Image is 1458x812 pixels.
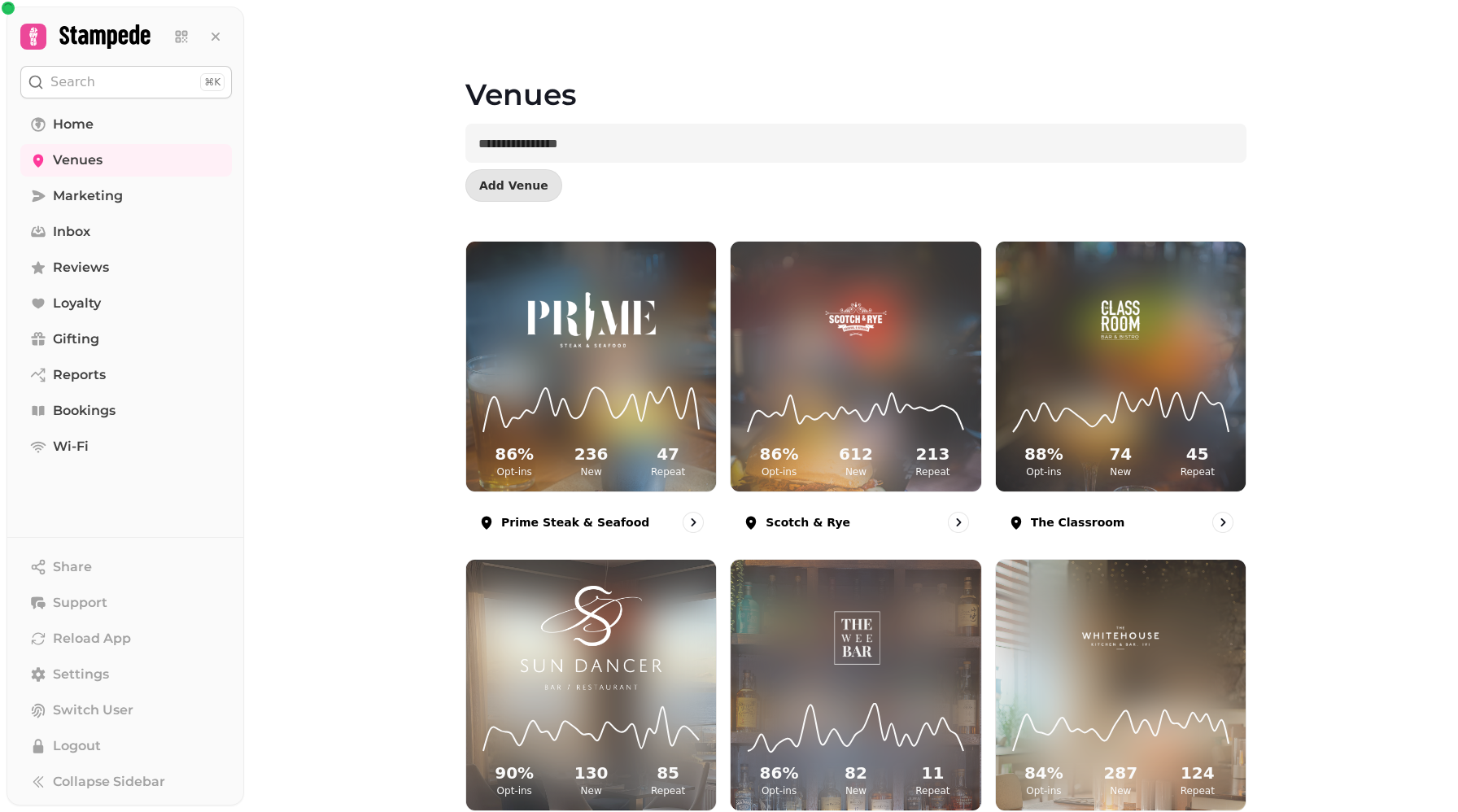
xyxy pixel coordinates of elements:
[53,186,123,206] span: Marketing
[53,772,165,792] span: Collapse Sidebar
[20,622,232,655] button: Reload App
[53,437,89,456] span: Wi-Fi
[744,465,814,478] p: Opt-ins
[766,514,850,530] p: Scotch & Rye
[556,465,626,478] p: New
[897,465,967,478] p: Repeat
[465,241,717,546] a: Prime Steak & SeafoodPrime Steak & Seafood86%Opt-ins236New47RepeatPrime Steak & Seafood
[20,551,232,583] button: Share
[20,587,232,619] button: Support
[821,784,891,797] p: New
[762,586,949,690] img: The Wee Bar
[633,443,703,465] h2: 47
[53,294,101,313] span: Loyalty
[465,169,562,202] button: Add Venue
[20,144,232,177] a: Venues
[897,762,967,784] h2: 11
[1027,267,1215,371] img: The Classroom
[1031,514,1125,530] p: The Classroom
[53,330,99,349] span: Gifting
[20,430,232,463] a: Wi-Fi
[20,287,232,320] a: Loyalty
[633,784,703,797] p: Repeat
[950,514,967,530] svg: go to
[633,465,703,478] p: Repeat
[479,180,548,191] span: Add Venue
[1009,465,1079,478] p: Opt-ins
[20,251,232,284] a: Reviews
[821,443,891,465] h2: 612
[479,465,549,478] p: Opt-ins
[744,443,814,465] h2: 86 %
[1085,443,1155,465] h2: 74
[556,762,626,784] h2: 130
[53,151,103,170] span: Venues
[20,180,232,212] a: Marketing
[53,593,107,613] span: Support
[1009,762,1079,784] h2: 84 %
[897,784,967,797] p: Repeat
[821,465,891,478] p: New
[20,359,232,391] a: Reports
[762,267,949,371] img: Scotch & Rye
[1163,762,1233,784] h2: 124
[53,629,131,648] span: Reload App
[53,258,109,277] span: Reviews
[497,586,684,690] img: The Sun Dancer
[556,784,626,797] p: New
[497,267,684,371] img: Prime Steak & Seafood
[730,241,981,546] a: Scotch & RyeScotch & Rye86%Opt-ins612New213RepeatScotch & Rye
[20,66,232,98] button: Search⌘K
[20,216,232,248] a: Inbox
[53,701,133,720] span: Switch User
[20,323,232,356] a: Gifting
[1009,443,1079,465] h2: 88 %
[633,762,703,784] h2: 85
[1163,784,1233,797] p: Repeat
[53,365,106,385] span: Reports
[1085,784,1155,797] p: New
[53,401,116,421] span: Bookings
[501,514,649,530] p: Prime Steak & Seafood
[1027,586,1215,690] img: The Whitehouse
[50,72,95,92] p: Search
[897,443,967,465] h2: 213
[1085,465,1155,478] p: New
[744,784,814,797] p: Opt-ins
[556,443,626,465] h2: 236
[53,665,109,684] span: Settings
[20,766,232,798] button: Collapse Sidebar
[53,736,101,756] span: Logout
[20,395,232,427] a: Bookings
[20,658,232,691] a: Settings
[53,557,92,577] span: Share
[465,39,1246,111] h1: Venues
[200,73,225,91] div: ⌘K
[20,730,232,762] button: Logout
[821,762,891,784] h2: 82
[744,762,814,784] h2: 86 %
[479,784,549,797] p: Opt-ins
[995,241,1246,546] a: The ClassroomThe Classroom88%Opt-ins74New45RepeatThe Classroom
[685,514,701,530] svg: go to
[479,443,549,465] h2: 86 %
[1163,465,1233,478] p: Repeat
[20,108,232,141] a: Home
[1163,443,1233,465] h2: 45
[53,222,90,242] span: Inbox
[20,694,232,727] button: Switch User
[479,762,549,784] h2: 90 %
[53,115,94,134] span: Home
[1085,762,1155,784] h2: 287
[1215,514,1231,530] svg: go to
[1009,784,1079,797] p: Opt-ins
